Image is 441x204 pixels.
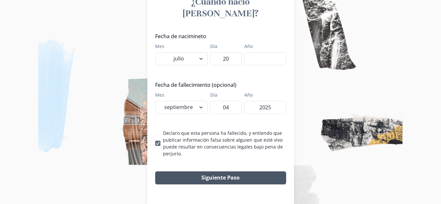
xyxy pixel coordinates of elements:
[155,32,282,40] legend: Fecha de nacimineto
[210,43,238,50] label: Día
[155,81,282,89] legend: Fecha de fallecimiento (opcional)
[210,91,238,98] label: Día
[155,43,204,50] label: Mes
[155,171,286,184] button: Siguiente Paso
[244,43,282,50] label: Año
[163,130,286,157] p: Declaro que esta persona ha fallecido, y entiendo que publicar información falsa sobre alguien qu...
[155,91,204,98] label: Mes
[244,91,282,98] label: Año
